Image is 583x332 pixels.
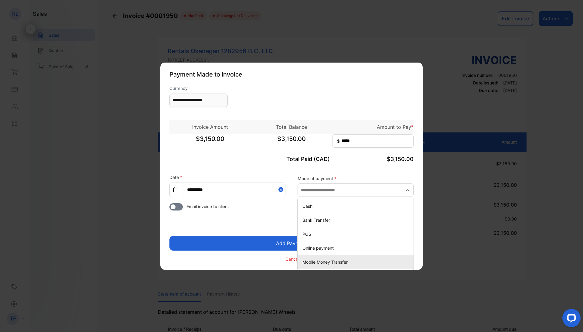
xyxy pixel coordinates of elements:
span: $ [337,138,340,144]
label: Mode of payment [298,175,414,182]
p: Cash [302,203,411,209]
label: Currency [169,85,228,91]
button: Add Payment [169,236,414,250]
p: Total Paid (CAD) [251,155,332,163]
p: Payment Made to Invoice [169,70,414,79]
p: Mobile Money Transfer [302,259,411,265]
span: Email invoice to client [186,203,229,209]
p: Invoice Amount [169,123,251,130]
label: Date [169,174,182,180]
span: $3,150.00 [251,134,332,149]
p: POS [302,231,411,237]
span: $3,150.00 [169,134,251,149]
p: Total Balance [251,123,332,130]
p: Amount to Pay [332,123,414,130]
p: Online payment [302,245,411,251]
iframe: LiveChat chat widget [557,306,583,332]
p: Bank Transfer [302,217,411,223]
p: Cancel [285,256,299,262]
span: $3,150.00 [387,156,414,162]
button: Close [278,183,285,196]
